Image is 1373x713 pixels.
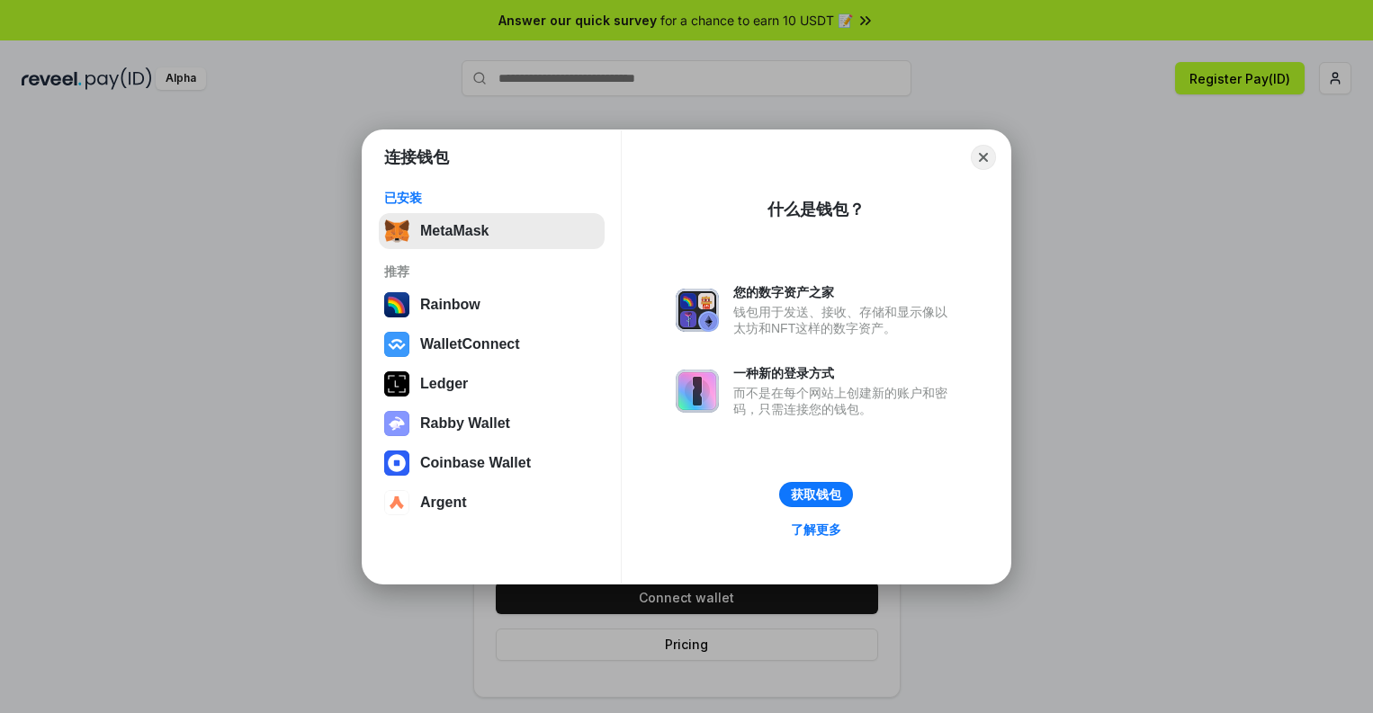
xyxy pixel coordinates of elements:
button: Ledger [379,366,605,402]
button: Rainbow [379,287,605,323]
button: MetaMask [379,213,605,249]
img: svg+xml,%3Csvg%20width%3D%22120%22%20height%3D%22120%22%20viewBox%3D%220%200%20120%20120%22%20fil... [384,292,409,317]
img: svg+xml,%3Csvg%20fill%3D%22none%22%20height%3D%2233%22%20viewBox%3D%220%200%2035%2033%22%20width%... [384,218,409,244]
div: 什么是钱包？ [767,199,865,220]
img: svg+xml,%3Csvg%20width%3D%2228%22%20height%3D%2228%22%20viewBox%3D%220%200%2028%2028%22%20fill%3D... [384,490,409,515]
div: 您的数字资产之家 [733,284,956,300]
button: Close [971,145,996,170]
div: Rabby Wallet [420,415,510,432]
div: Argent [420,495,467,511]
div: 了解更多 [791,521,841,538]
button: WalletConnect [379,326,605,362]
div: 钱包用于发送、接收、存储和显示像以太坊和NFT这样的数字资产。 [733,304,956,336]
img: svg+xml,%3Csvg%20xmlns%3D%22http%3A%2F%2Fwww.w3.org%2F2000%2Fsvg%22%20fill%3D%22none%22%20viewBox... [384,411,409,436]
div: Rainbow [420,297,480,313]
div: 一种新的登录方式 [733,365,956,381]
img: svg+xml,%3Csvg%20xmlns%3D%22http%3A%2F%2Fwww.w3.org%2F2000%2Fsvg%22%20fill%3D%22none%22%20viewBox... [676,370,719,413]
img: svg+xml,%3Csvg%20xmlns%3D%22http%3A%2F%2Fwww.w3.org%2F2000%2Fsvg%22%20fill%3D%22none%22%20viewBox... [676,289,719,332]
button: Rabby Wallet [379,406,605,441]
div: 而不是在每个网站上创建新的账户和密码，只需连接您的钱包。 [733,385,956,417]
h1: 连接钱包 [384,147,449,168]
img: svg+xml,%3Csvg%20xmlns%3D%22http%3A%2F%2Fwww.w3.org%2F2000%2Fsvg%22%20width%3D%2228%22%20height%3... [384,371,409,397]
div: Ledger [420,376,468,392]
div: 推荐 [384,263,599,280]
div: 已安装 [384,190,599,206]
button: 获取钱包 [779,482,853,507]
img: svg+xml,%3Csvg%20width%3D%2228%22%20height%3D%2228%22%20viewBox%3D%220%200%2028%2028%22%20fill%3D... [384,450,409,476]
button: Coinbase Wallet [379,445,605,481]
button: Argent [379,485,605,521]
div: WalletConnect [420,336,520,352]
img: svg+xml,%3Csvg%20width%3D%2228%22%20height%3D%2228%22%20viewBox%3D%220%200%2028%2028%22%20fill%3D... [384,332,409,357]
div: 获取钱包 [791,486,841,503]
div: Coinbase Wallet [420,455,531,471]
a: 了解更多 [780,518,852,541]
div: MetaMask [420,223,489,239]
